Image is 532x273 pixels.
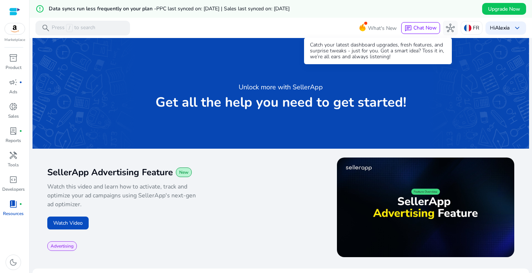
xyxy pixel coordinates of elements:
span: keyboard_arrow_down [513,24,522,32]
button: chatChat Now [401,22,440,34]
span: What's New [368,22,397,35]
span: / [66,24,73,32]
span: SellerApp Advertising Feature [47,166,173,178]
span: PPC last synced on: [DATE] | Sales last synced on: [DATE] [156,5,290,12]
h3: Unlock more with SellerApp [239,82,323,92]
p: Reports [6,137,21,144]
span: handyman [9,151,18,160]
p: Watch this video and learn how to activate, track and optimize your ad campaigns using SellerApp'... [47,182,203,209]
span: Advertising [51,243,74,249]
span: fiber_manual_record [19,129,22,132]
img: amazon.svg [5,23,25,34]
span: donut_small [9,102,18,111]
p: Product [6,64,21,71]
span: code_blocks [9,175,18,184]
p: Resources [3,210,24,217]
p: Hi [490,25,510,31]
button: Watch Video [47,217,89,229]
mat-icon: error_outline [35,4,44,13]
span: lab_profile [9,127,18,135]
p: Marketplace [4,37,25,43]
span: New [179,169,188,175]
span: fiber_manual_record [19,203,22,205]
h5: Data syncs run less frequently on your plan - [49,6,290,12]
p: Developers [2,186,25,193]
p: Tools [8,162,19,168]
b: Alexia [495,24,510,31]
span: book_4 [9,200,18,208]
p: Get all the help you need to get started! [156,95,406,110]
button: hub [443,21,458,35]
img: maxresdefault.jpg [337,158,514,257]
p: Sales [8,113,19,120]
span: Upgrade Now [488,5,520,13]
span: Chat Now [413,24,437,31]
p: FR [473,21,479,34]
div: Catch your latest dashboard upgrades, fresh features, and surprise tweaks - just for you. Got a s... [304,38,452,64]
button: Upgrade Now [482,3,526,15]
p: Ads [9,89,17,95]
span: dark_mode [9,258,18,267]
p: Press to search [52,24,95,32]
span: hub [446,24,455,32]
img: fr.svg [464,24,471,32]
span: fiber_manual_record [19,81,22,84]
span: chat [405,25,412,32]
span: campaign [9,78,18,87]
span: search [41,24,50,32]
span: inventory_2 [9,53,18,62]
